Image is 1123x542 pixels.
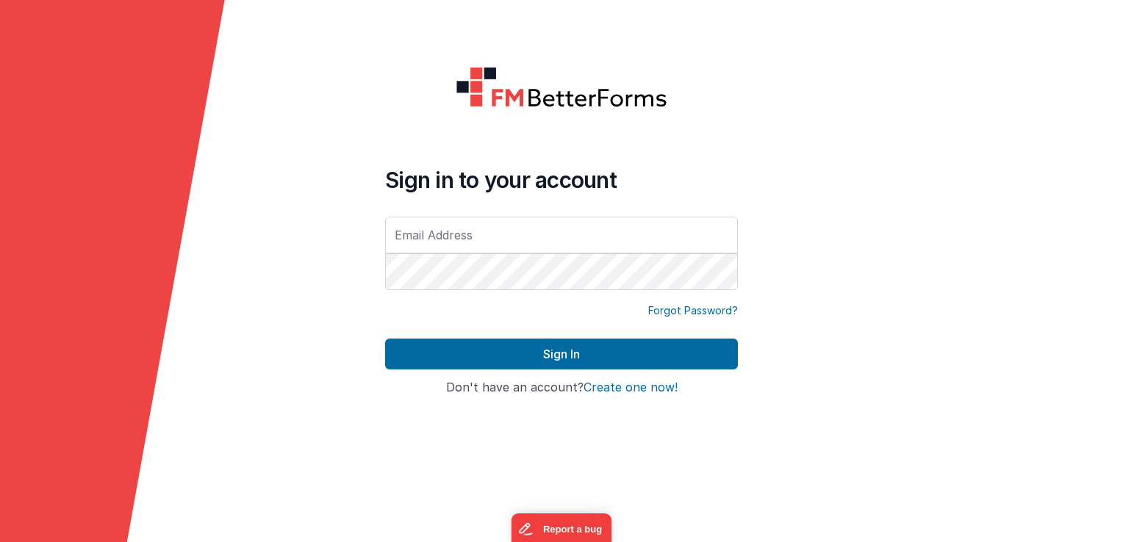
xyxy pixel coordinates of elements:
button: Create one now! [584,381,678,394]
input: Email Address [385,217,738,253]
button: Sign In [385,339,738,369]
h4: Sign in to your account [385,167,738,193]
h4: Don't have an account? [385,381,738,394]
a: Forgot Password? [648,303,738,318]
